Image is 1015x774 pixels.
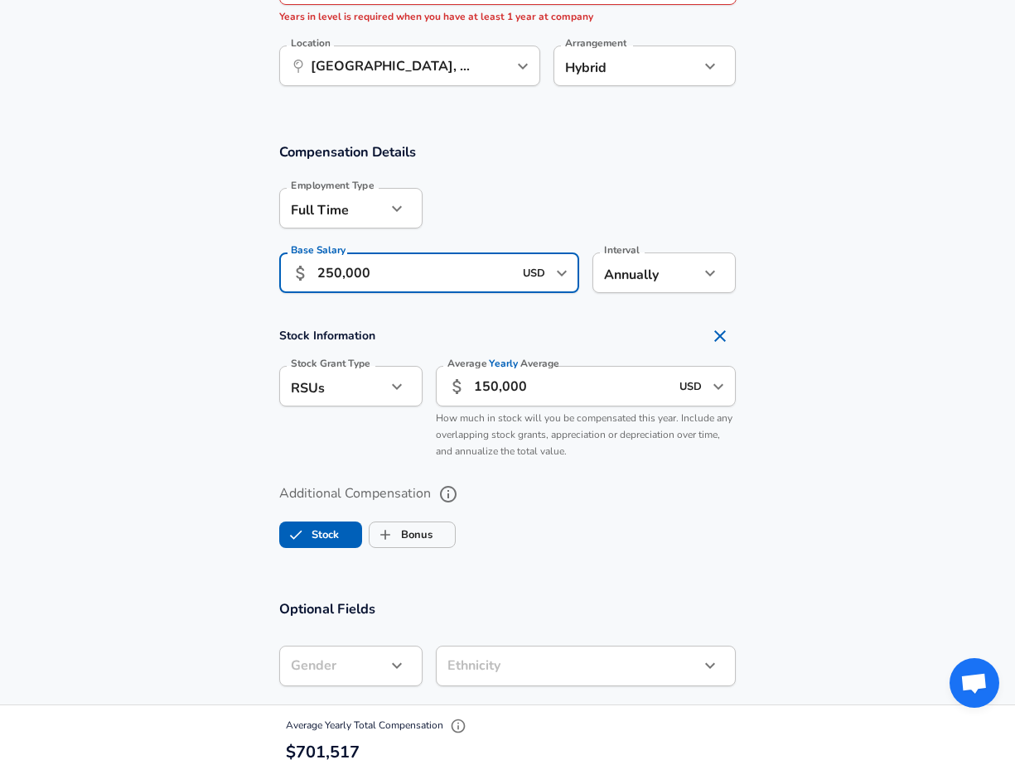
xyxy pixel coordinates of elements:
input: USD [518,260,551,286]
span: How much in stock will you be compensated this year. Include any overlapping stock grants, apprec... [436,411,732,458]
label: Bonus [370,519,433,550]
div: Full Time [279,188,386,228]
button: help [434,480,462,508]
span: Average Yearly Total Compensation [286,719,471,732]
div: Hybrid [553,46,675,86]
button: Open [550,262,573,285]
h3: Optional Fields [279,599,737,618]
h3: Compensation Details [279,142,737,161]
div: Annually [592,252,699,293]
span: Years in level is required when you have at least 1 year at company [279,10,593,23]
div: RSUs [279,366,386,406]
input: 100,000 [317,252,514,293]
label: Stock Grant Type [291,358,370,368]
button: Open [707,375,730,398]
span: Bonus [370,519,401,550]
label: Average Average [447,358,559,368]
input: 40,000 [474,366,670,406]
h4: Stock Information [279,320,737,353]
span: Yearly [489,357,518,371]
input: USD [674,373,708,399]
label: Arrangement [565,38,626,48]
label: Base Salary [291,245,346,255]
button: Open [511,55,534,78]
span: 701,517 [296,741,360,763]
label: Employment Type [291,180,375,190]
div: Open chat [950,658,999,708]
label: Stock [280,519,339,550]
label: Additional Compensation [279,480,737,508]
button: StockStock [279,522,362,548]
button: Remove Section [703,320,737,353]
button: Explain Total Compensation [446,714,471,738]
span: $ [286,741,296,763]
span: Stock [280,519,312,550]
label: Interval [604,245,640,255]
button: BonusBonus [369,522,456,548]
label: Location [291,38,330,48]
